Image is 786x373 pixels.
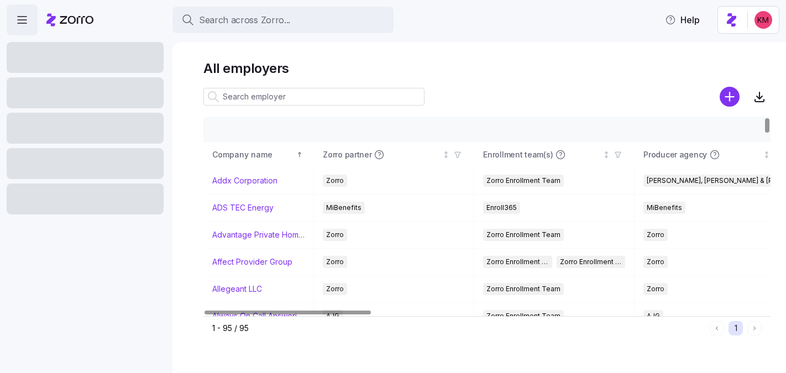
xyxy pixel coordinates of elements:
[710,321,724,335] button: Previous page
[647,256,664,268] span: Zorro
[203,88,425,106] input: Search employer
[647,202,682,214] span: MiBenefits
[643,149,707,160] span: Producer agency
[647,283,664,295] span: Zorro
[754,11,772,29] img: 8fbd33f679504da1795a6676107ffb9e
[656,9,709,31] button: Help
[172,7,394,33] button: Search across Zorro...
[212,283,262,295] a: Allegeant LLC
[747,321,762,335] button: Next page
[212,149,294,161] div: Company name
[483,149,553,160] span: Enrollment team(s)
[665,13,700,27] span: Help
[486,283,560,295] span: Zorro Enrollment Team
[323,149,371,160] span: Zorro partner
[474,142,635,167] th: Enrollment team(s)Not sorted
[199,13,290,27] span: Search across Zorro...
[647,229,664,241] span: Zorro
[326,283,344,295] span: Zorro
[212,202,274,213] a: ADS TEC Energy
[486,256,549,268] span: Zorro Enrollment Team
[212,175,277,186] a: Addx Corporation
[763,151,771,159] div: Not sorted
[602,151,610,159] div: Not sorted
[326,202,361,214] span: MiBenefits
[212,256,292,267] a: Affect Provider Group
[442,151,450,159] div: Not sorted
[314,142,474,167] th: Zorro partnerNot sorted
[203,60,771,77] h1: All employers
[326,229,344,241] span: Zorro
[720,87,740,107] svg: add icon
[486,229,560,241] span: Zorro Enrollment Team
[729,321,743,335] button: 1
[203,142,314,167] th: Company nameSorted ascending
[560,256,622,268] span: Zorro Enrollment Experts
[326,175,344,187] span: Zorro
[486,202,517,214] span: Enroll365
[212,229,305,240] a: Advantage Private Home Care
[486,175,560,187] span: Zorro Enrollment Team
[326,256,344,268] span: Zorro
[212,323,705,334] div: 1 - 95 / 95
[296,151,303,159] div: Sorted ascending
